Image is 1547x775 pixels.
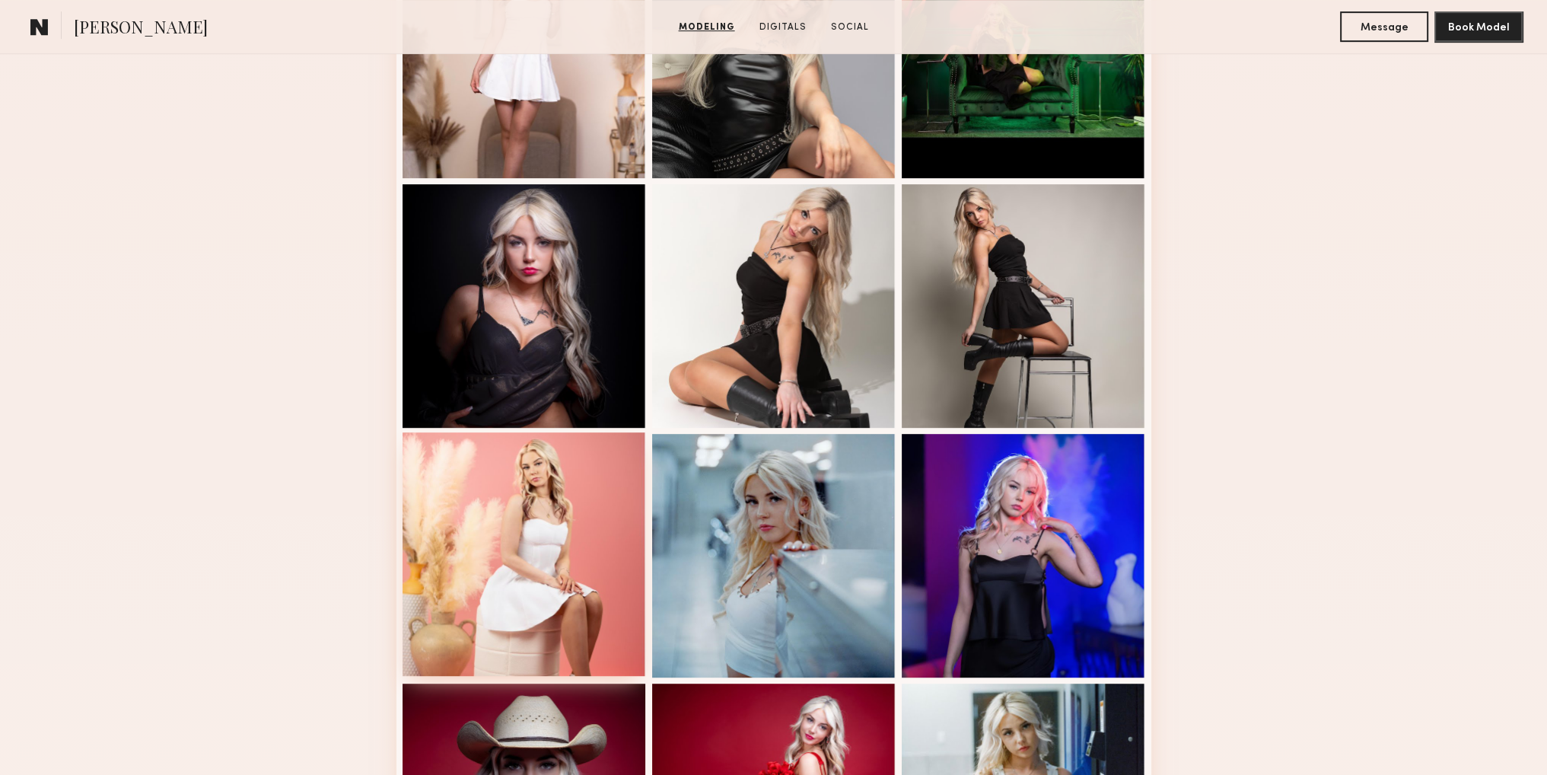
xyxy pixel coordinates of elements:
a: Social [825,21,875,34]
a: Book Model [1434,20,1523,33]
a: Digitals [753,21,813,34]
span: [PERSON_NAME] [74,15,208,42]
button: Book Model [1434,11,1523,42]
a: Modeling [673,21,741,34]
button: Message [1340,11,1428,42]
